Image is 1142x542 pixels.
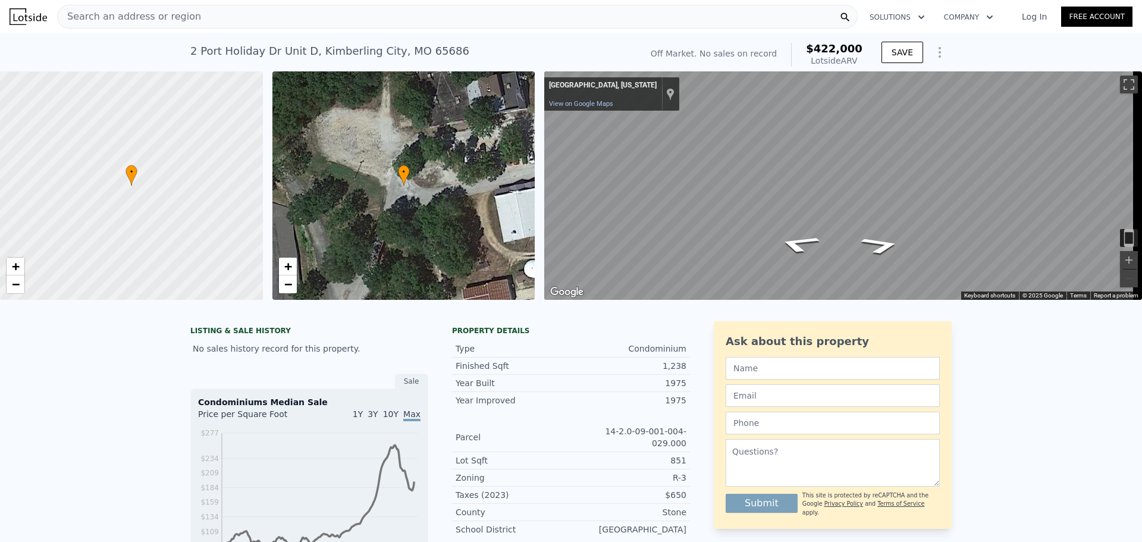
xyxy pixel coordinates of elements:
tspan: $234 [200,455,219,463]
div: Year Built [456,377,571,389]
a: Zoom in [279,258,297,275]
div: 1,238 [571,360,686,372]
div: This site is protected by reCAPTCHA and the Google and apply. [802,491,940,517]
tspan: $134 [200,513,219,521]
div: 2 Port Holiday Dr Unit D , Kimberling City , MO 65686 [190,43,469,59]
a: Free Account [1061,7,1132,27]
div: Off Market. No sales on record [651,48,777,59]
span: 1Y [353,409,363,419]
a: Privacy Policy [824,500,863,507]
div: Lotside ARV [806,55,862,67]
a: Terms (opens in new tab) [1070,292,1087,299]
div: 14-2.0-09-001-004-029.000 [571,425,686,449]
div: 1975 [571,394,686,406]
span: • [126,167,137,177]
div: [GEOGRAPHIC_DATA], [US_STATE] [549,81,657,90]
span: Max [403,409,421,421]
div: Type [456,343,571,355]
button: Solutions [860,7,934,28]
a: Report a problem [1094,292,1138,299]
button: Keyboard shortcuts [964,292,1015,300]
div: Taxes (2023) [456,489,571,501]
span: − [12,277,20,292]
div: • [398,165,410,186]
span: 10Y [383,409,399,419]
button: Company [934,7,1003,28]
div: Zoning [456,472,571,484]
div: R-3 [571,472,686,484]
div: Condominiums Median Sale [198,396,421,408]
img: Lotside [10,8,47,25]
span: + [12,259,20,274]
button: Show Options [928,40,952,64]
a: Zoom out [279,275,297,293]
div: Stone [571,506,686,518]
a: Open this area in Google Maps (opens a new window) [547,284,586,300]
div: Sale [395,374,428,389]
div: Price per Square Foot [198,408,309,427]
div: Ask about this property [726,333,940,350]
div: Street View [544,71,1142,300]
div: [GEOGRAPHIC_DATA] [571,524,686,535]
a: Zoom in [7,258,24,275]
a: Terms of Service [877,500,924,507]
path: Go East, Kimberling City Ctr Ln [844,231,918,258]
a: Show location on map [666,87,674,101]
input: Phone [726,412,940,434]
tspan: $277 [200,429,219,437]
span: 3Y [368,409,378,419]
tspan: $159 [200,498,219,506]
tspan: $184 [200,484,219,492]
input: Name [726,357,940,380]
span: • [398,167,410,177]
div: No sales history record for this property. [190,338,428,359]
div: LISTING & SALE HISTORY [190,326,428,338]
span: + [284,259,291,274]
input: Email [726,384,940,407]
div: Map [544,71,1142,300]
div: $650 [571,489,686,501]
button: Toggle motion tracking [1120,229,1138,247]
span: − [284,277,291,292]
span: Search an address or region [58,10,201,24]
div: • [126,165,137,186]
path: Go Northwest, Kimberling City Ctr Ln [759,230,838,258]
div: Property details [452,326,690,336]
a: View on Google Maps [549,100,613,108]
button: Zoom out [1120,270,1138,287]
div: Finished Sqft [456,360,571,372]
button: SAVE [881,42,923,63]
div: School District [456,524,571,535]
div: Condominium [571,343,686,355]
div: 851 [571,455,686,466]
div: Year Improved [456,394,571,406]
img: Google [547,284,586,300]
div: Parcel [456,431,571,443]
button: Submit [726,494,798,513]
span: © 2025 Google [1022,292,1063,299]
div: 1975 [571,377,686,389]
a: Log In [1008,11,1061,23]
button: Zoom in [1120,251,1138,269]
a: Zoom out [7,275,24,293]
tspan: $209 [200,469,219,477]
span: $422,000 [806,42,862,55]
button: Toggle fullscreen view [1120,76,1138,93]
div: County [456,506,571,518]
tspan: $109 [200,528,219,536]
div: Lot Sqft [456,455,571,466]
